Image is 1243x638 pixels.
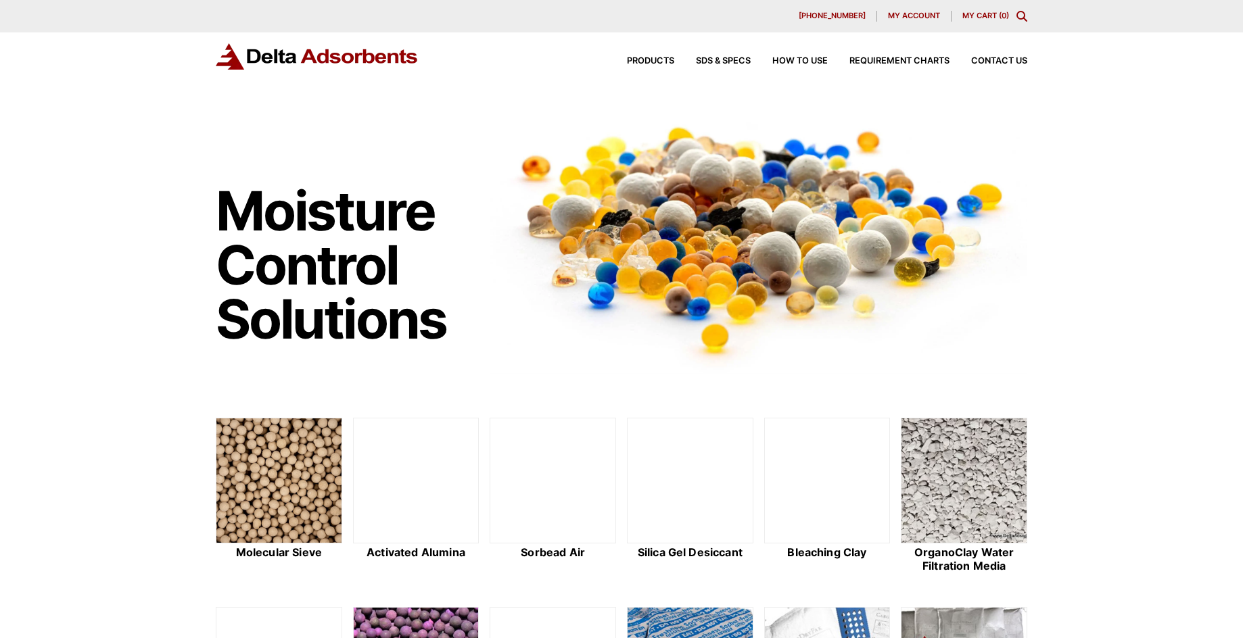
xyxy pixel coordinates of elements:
[971,57,1027,66] span: Contact Us
[764,546,891,559] h2: Bleaching Clay
[605,57,674,66] a: Products
[901,418,1027,574] a: OrganoClay Water Filtration Media
[751,57,828,66] a: How to Use
[949,57,1027,66] a: Contact Us
[353,546,479,559] h2: Activated Alumina
[490,418,616,574] a: Sorbead Air
[216,546,342,559] h2: Molecular Sieve
[764,418,891,574] a: Bleaching Clay
[849,57,949,66] span: Requirement Charts
[788,11,877,22] a: [PHONE_NUMBER]
[627,418,753,574] a: Silica Gel Desiccant
[490,546,616,559] h2: Sorbead Air
[1016,11,1027,22] div: Toggle Modal Content
[353,418,479,574] a: Activated Alumina
[216,418,342,574] a: Molecular Sieve
[627,546,753,559] h2: Silica Gel Desiccant
[696,57,751,66] span: SDS & SPECS
[828,57,949,66] a: Requirement Charts
[216,43,419,70] img: Delta Adsorbents
[216,184,477,346] h1: Moisture Control Solutions
[674,57,751,66] a: SDS & SPECS
[877,11,952,22] a: My account
[627,57,674,66] span: Products
[1002,11,1006,20] span: 0
[888,12,940,20] span: My account
[901,546,1027,572] h2: OrganoClay Water Filtration Media
[772,57,828,66] span: How to Use
[799,12,866,20] span: [PHONE_NUMBER]
[490,102,1027,374] img: Image
[962,11,1009,20] a: My Cart (0)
